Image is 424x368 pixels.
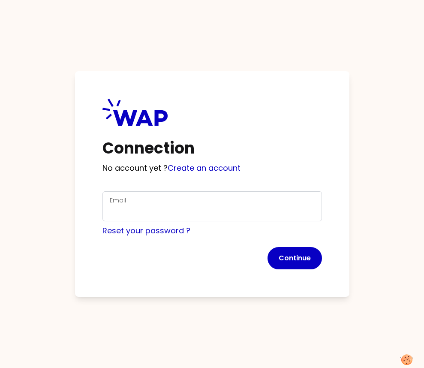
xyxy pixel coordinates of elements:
a: Create an account [168,163,241,173]
button: Continue [268,247,322,269]
h1: Connection [102,140,322,157]
a: Reset your password ? [102,225,190,236]
label: Email [110,196,126,205]
p: No account yet ? [102,162,322,174]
